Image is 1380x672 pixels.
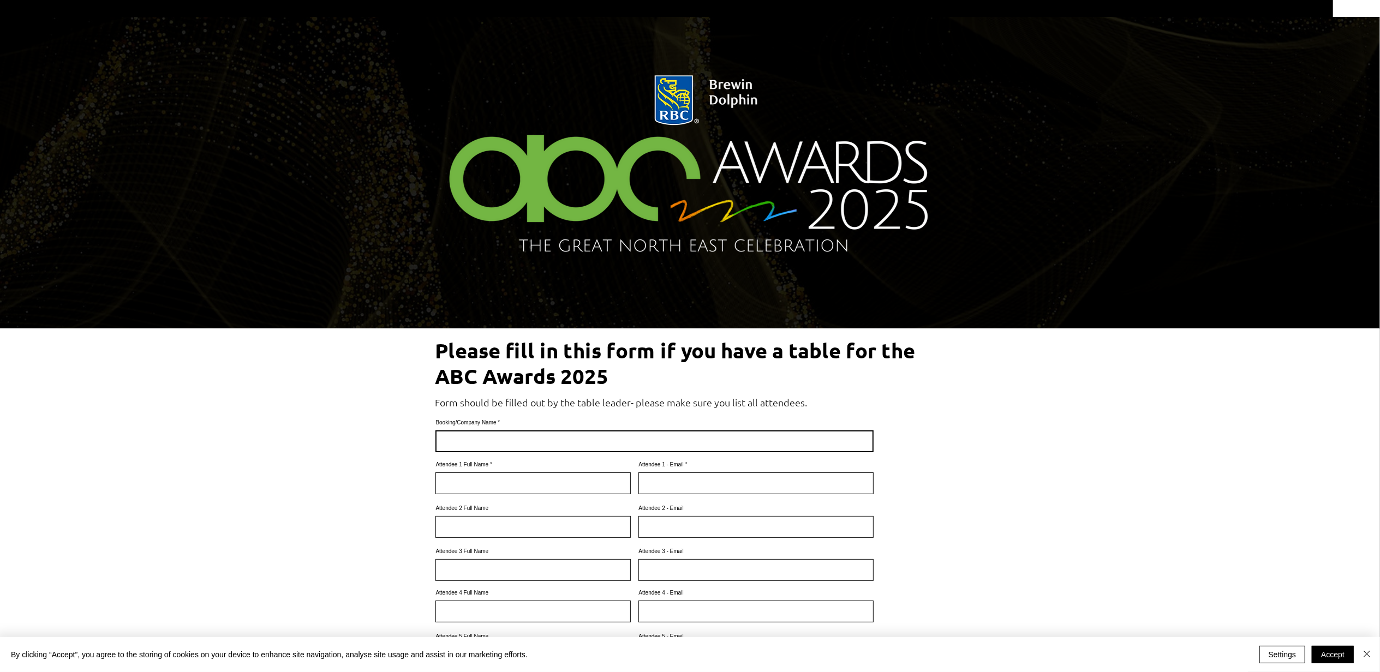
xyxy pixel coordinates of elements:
img: Northern Insights Double Pager Apr 2025.png [420,63,961,269]
label: Attendee 5 Full Name [435,634,631,639]
span: Form should be filled out by the table leader- please make sure you list all attendees. [435,396,808,409]
span: By clicking “Accept”, you agree to the storing of cookies on your device to enhance site navigati... [11,650,528,659]
label: Attendee 4 - Email [638,590,874,596]
button: Settings [1259,646,1306,663]
button: Accept [1312,646,1354,663]
label: Attendee 3 - Email [638,549,874,554]
img: Close [1360,647,1373,661]
label: Attendee 1 Full Name [435,462,631,467]
label: Attendee 5 - Email [638,634,874,639]
label: Attendee 4 Full Name [435,590,631,596]
label: Attendee 2 - Email [638,506,874,511]
label: Attendee 3 Full Name [435,549,631,554]
button: Close [1360,646,1373,663]
span: Please fill in this form if you have a table for the ABC Awards 2025 [435,338,916,388]
label: Attendee 2 Full Name [435,506,631,511]
label: Booking/Company Name [435,420,874,425]
label: Attendee 1 - Email [638,462,874,467]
